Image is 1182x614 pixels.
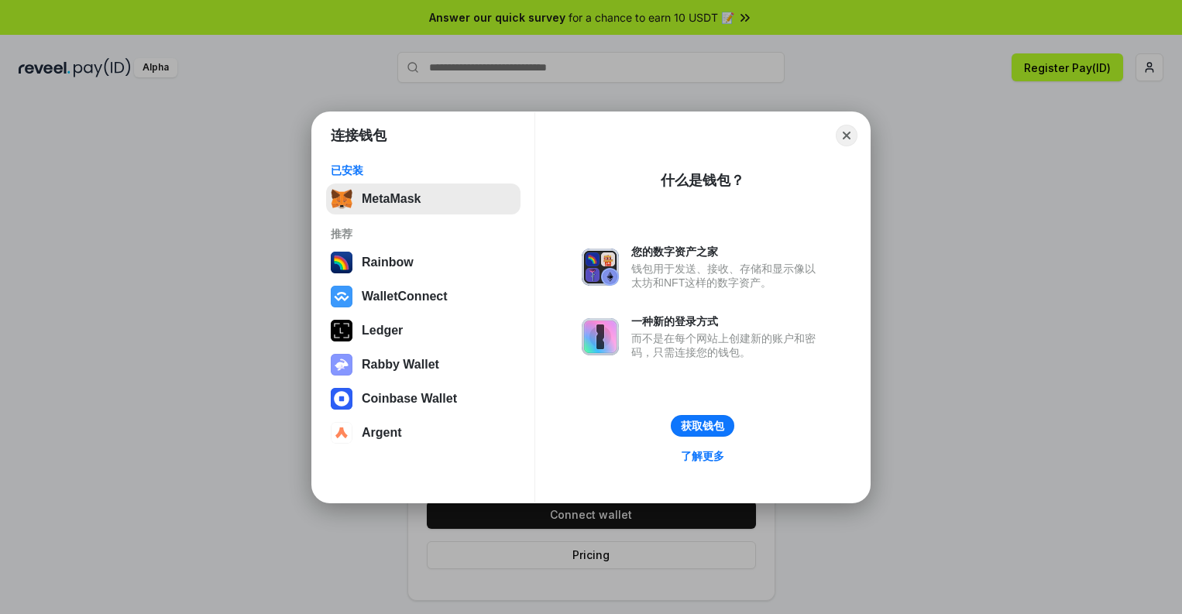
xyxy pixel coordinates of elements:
a: 了解更多 [672,446,734,466]
button: Ledger [326,315,521,346]
div: Ledger [362,324,403,338]
div: 您的数字资产之家 [631,245,823,259]
div: 而不是在每个网站上创建新的账户和密码，只需连接您的钱包。 [631,331,823,359]
div: Rabby Wallet [362,358,439,372]
img: svg+xml,%3Csvg%20fill%3D%22none%22%20height%3D%2233%22%20viewBox%3D%220%200%2035%2033%22%20width%... [331,188,352,210]
button: Argent [326,417,521,448]
div: 什么是钱包？ [661,171,744,190]
img: svg+xml,%3Csvg%20width%3D%2228%22%20height%3D%2228%22%20viewBox%3D%220%200%2028%2028%22%20fill%3D... [331,286,352,307]
img: svg+xml,%3Csvg%20xmlns%3D%22http%3A%2F%2Fwww.w3.org%2F2000%2Fsvg%22%20fill%3D%22none%22%20viewBox... [582,249,619,286]
button: Rabby Wallet [326,349,521,380]
div: 钱包用于发送、接收、存储和显示像以太坊和NFT这样的数字资产。 [631,262,823,290]
button: MetaMask [326,184,521,214]
button: Close [836,125,857,146]
div: WalletConnect [362,290,448,304]
button: Coinbase Wallet [326,383,521,414]
img: svg+xml,%3Csvg%20xmlns%3D%22http%3A%2F%2Fwww.w3.org%2F2000%2Fsvg%22%20width%3D%2228%22%20height%3... [331,320,352,341]
div: 推荐 [331,227,516,241]
img: svg+xml,%3Csvg%20xmlns%3D%22http%3A%2F%2Fwww.w3.org%2F2000%2Fsvg%22%20fill%3D%22none%22%20viewBox... [331,354,352,376]
div: 了解更多 [681,449,724,463]
img: svg+xml,%3Csvg%20width%3D%22120%22%20height%3D%22120%22%20viewBox%3D%220%200%20120%20120%22%20fil... [331,252,352,273]
div: 获取钱包 [681,419,724,433]
div: 已安装 [331,163,516,177]
img: svg+xml,%3Csvg%20xmlns%3D%22http%3A%2F%2Fwww.w3.org%2F2000%2Fsvg%22%20fill%3D%22none%22%20viewBox... [582,318,619,355]
div: 一种新的登录方式 [631,314,823,328]
div: Rainbow [362,256,414,269]
button: 获取钱包 [671,415,734,437]
img: svg+xml,%3Csvg%20width%3D%2228%22%20height%3D%2228%22%20viewBox%3D%220%200%2028%2028%22%20fill%3D... [331,388,352,410]
button: Rainbow [326,247,521,278]
img: svg+xml,%3Csvg%20width%3D%2228%22%20height%3D%2228%22%20viewBox%3D%220%200%2028%2028%22%20fill%3D... [331,422,352,444]
div: MetaMask [362,192,421,206]
h1: 连接钱包 [331,126,387,145]
button: WalletConnect [326,281,521,312]
div: Argent [362,426,402,440]
div: Coinbase Wallet [362,392,457,406]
